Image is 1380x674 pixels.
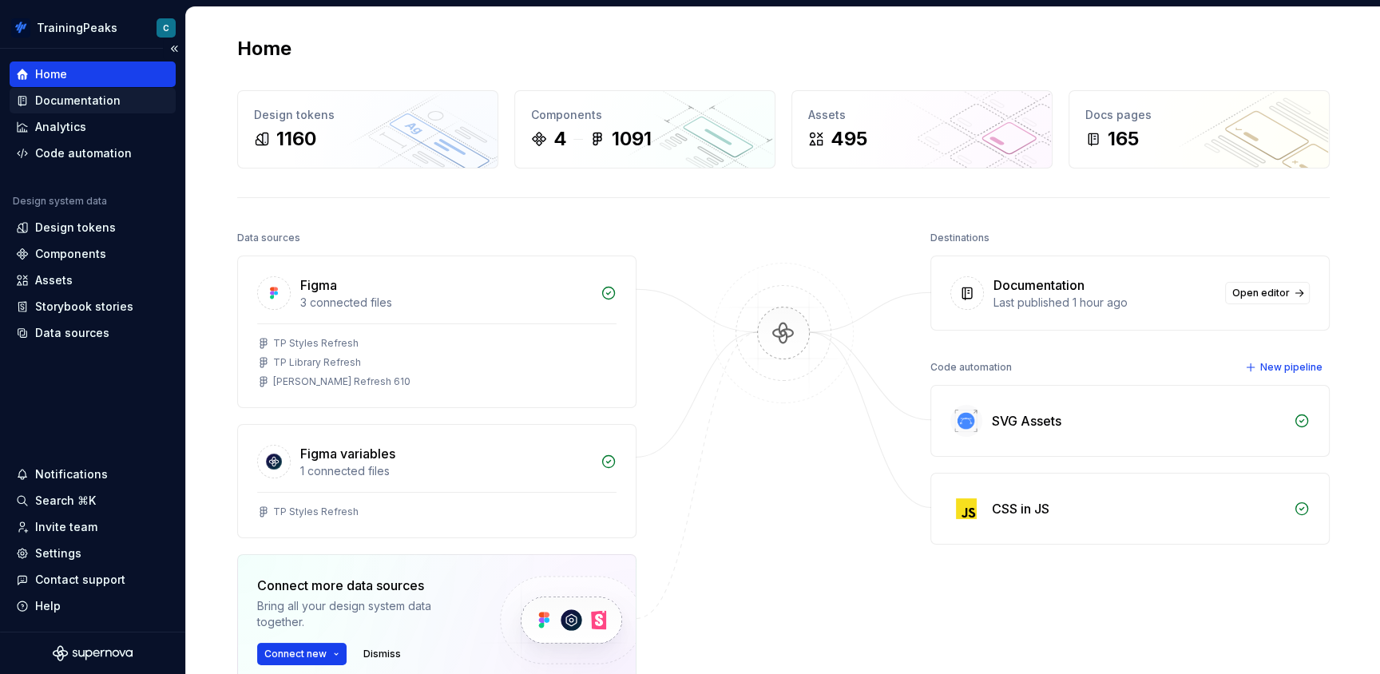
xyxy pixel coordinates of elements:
div: Components [35,246,106,262]
div: 495 [831,126,867,152]
div: Connect more data sources [257,576,473,595]
span: New pipeline [1260,361,1322,374]
div: Code automation [35,145,132,161]
div: Search ⌘K [35,493,96,509]
div: Assets [35,272,73,288]
a: Home [10,61,176,87]
a: Invite team [10,514,176,540]
div: Notifications [35,466,108,482]
div: Last published 1 hour ago [993,295,1215,311]
div: [PERSON_NAME] Refresh 610 [273,375,410,388]
div: Data sources [237,227,300,249]
div: TP Styles Refresh [273,505,359,518]
div: Documentation [993,276,1085,295]
a: Components41091 [514,90,775,168]
div: Home [35,66,67,82]
a: Code automation [10,141,176,166]
button: Dismiss [356,643,408,665]
div: TP Styles Refresh [273,337,359,350]
button: Search ⌘K [10,488,176,513]
div: TrainingPeaks [37,20,117,36]
div: C [163,22,169,34]
h2: Home [237,36,291,61]
div: Design tokens [254,107,482,123]
div: 3 connected files [300,295,591,311]
a: Design tokens [10,215,176,240]
div: 1160 [276,126,316,152]
a: Figma3 connected filesTP Styles RefreshTP Library Refresh[PERSON_NAME] Refresh 610 [237,256,636,408]
div: Invite team [35,519,97,535]
div: Figma [300,276,337,295]
a: Documentation [10,88,176,113]
div: Bring all your design system data together. [257,598,473,630]
div: Storybook stories [35,299,133,315]
a: Design tokens1160 [237,90,498,168]
div: 165 [1108,126,1139,152]
div: Data sources [35,325,109,341]
div: Design tokens [35,220,116,236]
button: Contact support [10,567,176,593]
div: Settings [35,545,81,561]
div: 4 [553,126,567,152]
div: Components [531,107,759,123]
div: Docs pages [1085,107,1313,123]
div: CSS in JS [992,499,1049,518]
button: New pipeline [1240,356,1330,379]
button: TrainingPeaksC [3,10,182,45]
span: Open editor [1232,287,1290,299]
div: 1091 [612,126,652,152]
img: 4eb2c90a-beb3-47d2-b0e5-0e686db1db46.png [11,18,30,38]
a: Docs pages165 [1069,90,1330,168]
button: Collapse sidebar [163,38,185,60]
div: Assets [808,107,1036,123]
a: Figma variables1 connected filesTP Styles Refresh [237,424,636,538]
a: Components [10,241,176,267]
div: Design system data [13,195,107,208]
div: Contact support [35,572,125,588]
span: Dismiss [363,648,401,660]
div: TP Library Refresh [273,356,361,369]
div: Code automation [930,356,1012,379]
button: Connect new [257,643,347,665]
div: SVG Assets [992,411,1061,430]
a: Storybook stories [10,294,176,319]
a: Assets [10,268,176,293]
svg: Supernova Logo [53,645,133,661]
div: Analytics [35,119,86,135]
a: Data sources [10,320,176,346]
a: Analytics [10,114,176,140]
button: Help [10,593,176,619]
div: Help [35,598,61,614]
a: Settings [10,541,176,566]
div: Destinations [930,227,989,249]
div: 1 connected files [300,463,591,479]
a: Open editor [1225,282,1310,304]
span: Connect new [264,648,327,660]
div: Documentation [35,93,121,109]
div: Figma variables [300,444,395,463]
a: Assets495 [791,90,1053,168]
button: Notifications [10,462,176,487]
